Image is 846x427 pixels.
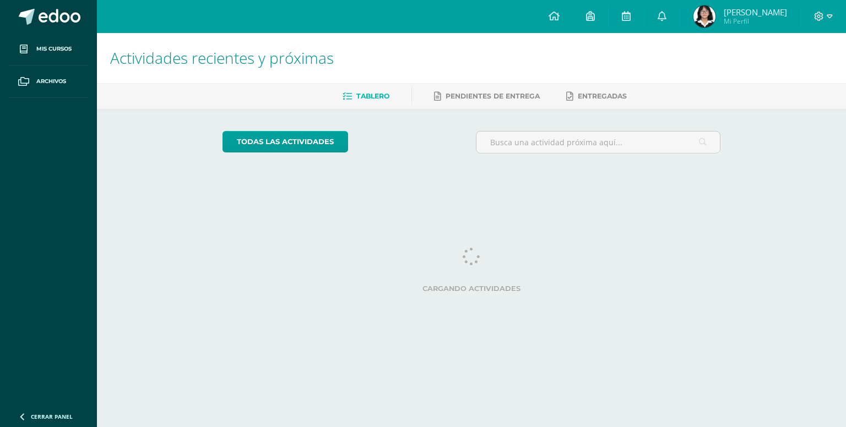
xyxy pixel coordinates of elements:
a: Mis cursos [9,33,88,65]
img: 21e132ea44f3c8be947f0ab75521996e.png [693,6,715,28]
a: Pendientes de entrega [434,87,540,105]
span: Tablero [356,92,389,100]
a: Tablero [343,87,389,105]
span: Actividades recientes y próximas [110,47,334,68]
span: [PERSON_NAME] [724,7,787,18]
span: Cerrar panel [31,413,73,420]
span: Entregadas [578,92,627,100]
span: Mi Perfil [724,17,787,26]
a: Archivos [9,65,88,98]
label: Cargando actividades [223,284,721,293]
span: Mis cursos [36,45,72,53]
a: Entregadas [566,87,627,105]
span: Archivos [36,77,66,86]
a: todas las Actividades [223,131,348,152]
input: Busca una actividad próxima aquí... [476,132,720,153]
span: Pendientes de entrega [446,92,540,100]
